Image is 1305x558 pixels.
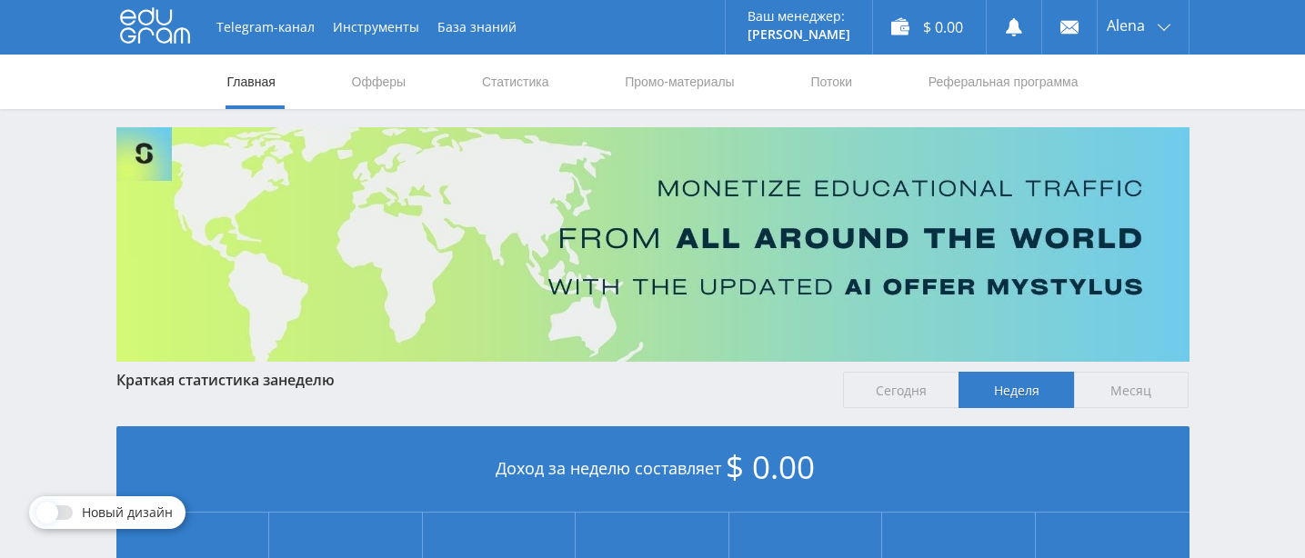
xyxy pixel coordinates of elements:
[1107,18,1145,33] span: Alena
[959,372,1074,408] span: Неделя
[843,372,959,408] span: Сегодня
[1074,372,1190,408] span: Месяц
[748,27,850,42] p: [PERSON_NAME]
[82,505,173,520] span: Новый дизайн
[116,426,1190,513] div: Доход за неделю составляет
[116,127,1190,362] img: Banner
[748,9,850,24] p: Ваш менеджер:
[480,55,551,109] a: Статистика
[226,55,277,109] a: Главная
[927,55,1080,109] a: Реферальная программа
[726,445,815,488] span: $ 0.00
[116,372,826,388] div: Краткая статистика за
[278,370,335,390] span: неделю
[808,55,854,109] a: Потоки
[623,55,736,109] a: Промо-материалы
[350,55,408,109] a: Офферы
